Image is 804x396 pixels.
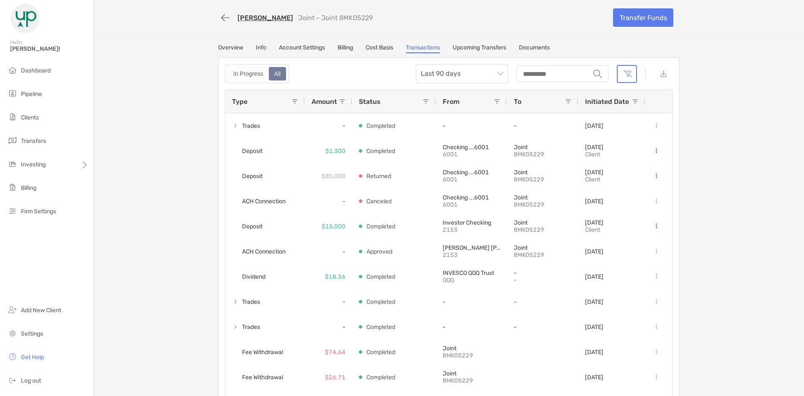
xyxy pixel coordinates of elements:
img: get-help icon [8,352,18,362]
span: Get Help [21,354,44,361]
p: 8MK05229 [443,352,500,359]
span: Dividend [242,270,265,284]
span: Trades [242,295,260,309]
p: 6001 [443,201,500,208]
p: Checking ...6001 [443,144,500,151]
span: Billing [21,184,36,192]
p: Joint [514,144,572,151]
p: 8MK05229 [514,226,572,233]
p: - [514,324,572,331]
a: [PERSON_NAME] [237,14,293,22]
p: 6001 [443,176,500,183]
span: ACH Connection [242,194,286,208]
p: Completed [366,121,395,131]
p: [DATE] [585,122,603,129]
img: firm-settings icon [8,206,18,216]
p: [DATE] [585,273,603,280]
div: - [305,189,352,214]
span: Deposit [242,220,263,233]
p: [DATE] [585,349,603,356]
p: 8MK05229 [514,151,572,158]
p: Investor Checking [443,219,500,226]
span: Type [232,98,247,106]
a: Account Settings [279,44,325,53]
p: 8MK05229 [514,201,572,208]
p: 8MK05229 [514,251,572,259]
a: Billing [338,44,353,53]
p: 2153 [443,251,500,259]
span: From [443,98,459,106]
div: - [305,314,352,339]
p: $26.71 [325,372,345,383]
p: Joint [443,370,500,377]
p: Joint [514,169,572,176]
span: Fee Withdrawal [242,345,283,359]
a: Info [256,44,266,53]
span: Dashboard [21,67,51,74]
p: - [443,122,500,129]
span: Deposit [242,144,263,158]
p: $18.36 [325,272,345,282]
span: Last 90 days [421,65,503,83]
div: - [305,289,352,314]
p: [DATE] [585,324,603,331]
span: Deposit [242,169,263,183]
img: dashboard icon [8,65,18,75]
a: Transfer Funds [613,8,673,27]
img: investing icon [8,159,18,169]
span: Add New Client [21,307,61,314]
img: settings icon [8,328,18,338]
p: - [443,298,500,305]
p: 8MK05229 [443,377,500,384]
p: client [585,151,603,158]
span: To [514,98,521,106]
span: Firm Settings [21,208,56,215]
p: Completed [366,272,395,282]
p: - [514,269,572,277]
p: Completed [366,347,395,357]
img: transfers icon [8,135,18,145]
p: Joint [514,219,572,226]
p: Completed [366,372,395,383]
a: Documents [519,44,550,53]
span: Settings [21,330,43,337]
img: logout icon [8,375,18,385]
p: $15,000 [322,221,345,232]
p: $1,300 [325,146,345,156]
p: Joint - Joint 8MK05229 [298,14,373,22]
span: Trades [242,119,260,133]
p: - [514,122,572,129]
span: [PERSON_NAME]! [10,45,88,52]
div: - [305,113,352,138]
p: client [585,176,603,183]
p: Returned [366,171,391,181]
span: Log out [21,377,41,384]
p: $85,000 [322,171,345,181]
img: input icon [593,70,602,78]
p: [DATE] [585,298,603,305]
img: clients icon [8,112,18,122]
p: [DATE] [585,374,603,381]
p: - [514,298,572,305]
div: All [270,68,286,80]
a: Overview [218,44,243,53]
p: [DATE] [585,219,603,226]
span: Amount [312,98,337,106]
p: 2153 [443,226,500,233]
span: Status [359,98,381,106]
img: add_new_client icon [8,305,18,315]
a: Cost Basis [366,44,393,53]
p: - [443,324,500,331]
span: Clients [21,114,39,121]
span: Trades [242,320,260,334]
p: INVESCO QQQ Trust [443,269,500,277]
div: In Progress [229,68,268,80]
img: pipeline icon [8,88,18,98]
p: Charles Schwab [443,244,500,251]
span: Transfers [21,137,46,145]
div: - [305,239,352,264]
p: [DATE] [585,198,603,205]
p: Completed [366,322,395,332]
p: Joint [443,345,500,352]
p: Completed [366,297,395,307]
